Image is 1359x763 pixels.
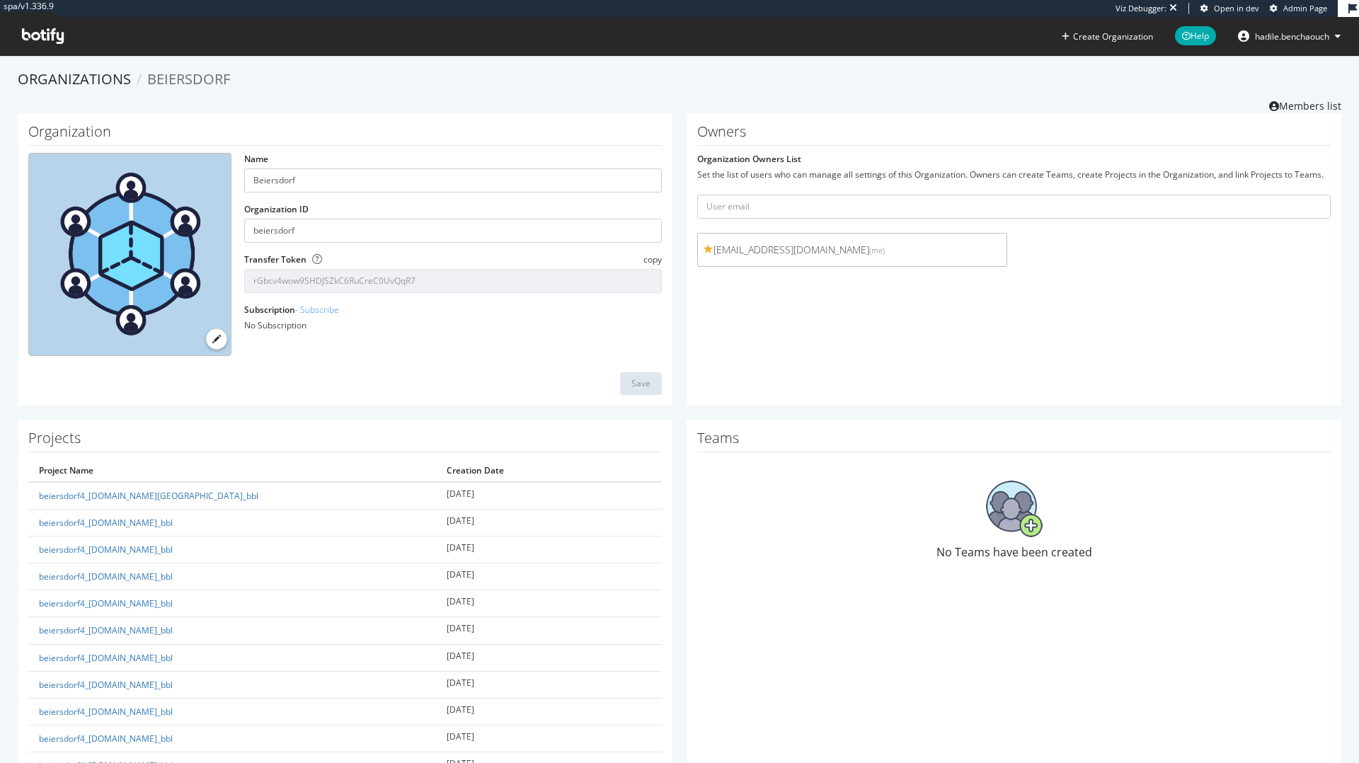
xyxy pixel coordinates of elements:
[704,243,1001,257] span: [EMAIL_ADDRESS][DOMAIN_NAME]
[244,219,662,243] input: Organization ID
[39,597,173,609] a: beiersdorf4_[DOMAIN_NAME]_bbl
[436,536,662,563] td: [DATE]
[436,563,662,590] td: [DATE]
[436,671,662,698] td: [DATE]
[620,372,662,395] button: Save
[39,490,258,502] a: beiersdorf4_[DOMAIN_NAME][GEOGRAPHIC_DATA]_bbl
[436,482,662,510] td: [DATE]
[1214,3,1259,13] span: Open in dev
[1283,3,1327,13] span: Admin Page
[869,245,885,256] small: (me)
[1200,3,1259,14] a: Open in dev
[1270,3,1327,14] a: Admin Page
[39,652,173,664] a: beiersdorf4_[DOMAIN_NAME]_bbl
[436,590,662,617] td: [DATE]
[244,319,662,331] div: No Subscription
[697,153,801,165] label: Organization Owners List
[295,304,339,316] a: - Subscribe
[436,459,662,482] th: Creation Date
[697,124,1331,146] h1: Owners
[936,544,1092,560] span: No Teams have been created
[39,679,173,691] a: beiersdorf4_[DOMAIN_NAME]_bbl
[1269,96,1341,113] a: Members list
[986,481,1043,537] img: No Teams have been created
[18,69,1341,90] ol: breadcrumbs
[39,706,173,718] a: beiersdorf4_[DOMAIN_NAME]_bbl
[436,617,662,644] td: [DATE]
[39,624,173,636] a: beiersdorf4_[DOMAIN_NAME]_bbl
[39,517,173,529] a: beiersdorf4_[DOMAIN_NAME]_bbl
[28,430,662,452] h1: Projects
[39,544,173,556] a: beiersdorf4_[DOMAIN_NAME]_bbl
[697,195,1331,219] input: User email
[18,69,131,88] a: Organizations
[1061,30,1154,43] button: Create Organization
[631,377,650,389] div: Save
[697,168,1331,180] div: Set the list of users who can manage all settings of this Organization. Owners can create Teams, ...
[39,733,173,745] a: beiersdorf4_[DOMAIN_NAME]_bbl
[39,570,173,583] a: beiersdorf4_[DOMAIN_NAME]_bbl
[1255,30,1329,42] span: hadile.benchaouch
[436,509,662,536] td: [DATE]
[244,203,309,215] label: Organization ID
[436,698,662,725] td: [DATE]
[244,304,339,316] label: Subscription
[1227,25,1352,47] button: hadile.benchaouch
[244,253,306,265] label: Transfer Token
[244,153,268,165] label: Name
[643,253,662,265] span: copy
[436,644,662,671] td: [DATE]
[147,69,230,88] span: Beiersdorf
[436,725,662,752] td: [DATE]
[1116,3,1166,14] div: Viz Debugger:
[1175,26,1216,45] span: Help
[28,124,662,146] h1: Organization
[697,430,1331,452] h1: Teams
[244,168,662,193] input: name
[28,459,436,482] th: Project Name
